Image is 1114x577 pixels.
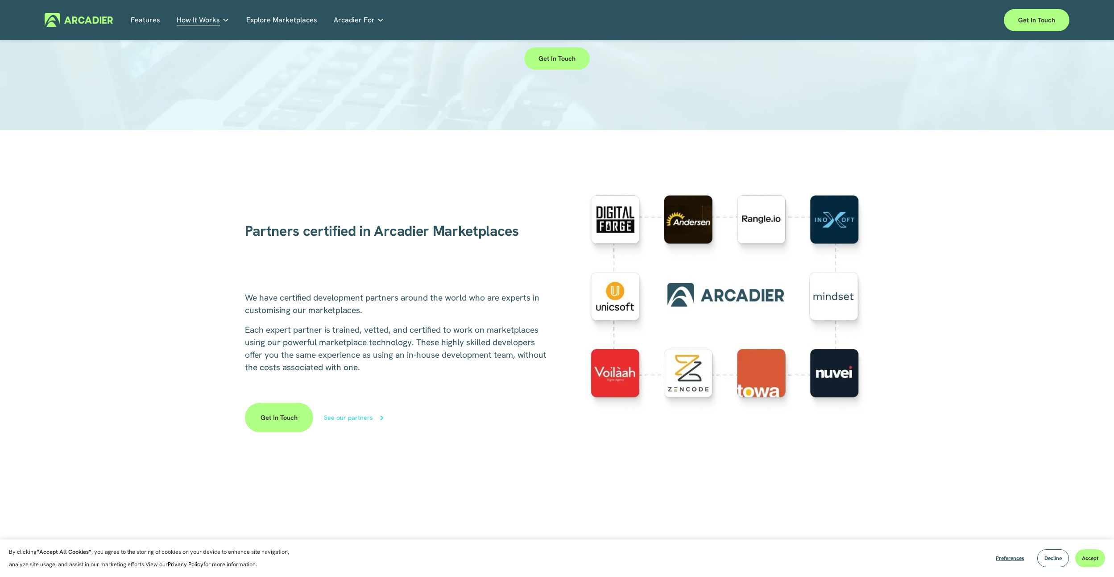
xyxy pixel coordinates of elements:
div: See our partners [324,414,373,421]
span: Each expert partner is trained, vetted, and certified to work on marketplaces using our powerful ... [245,324,549,373]
a: Explore Marketplaces [246,13,317,27]
span: Arcadier For [334,14,375,26]
iframe: Chat Widget [1069,534,1114,577]
button: Decline [1037,549,1069,567]
strong: “Accept All Cookies” [37,548,91,556]
a: Get in touch [1004,9,1069,31]
span: We have certified development partners around the world who are experts in customising our market... [245,292,542,316]
img: Arcadier [45,13,113,27]
span: Decline [1044,555,1062,562]
p: By clicking , you agree to the storing of cookies on your device to enhance site navigation, anal... [9,546,299,571]
a: Get in touch [524,47,590,70]
span: Preferences [996,555,1024,562]
a: folder dropdown [177,13,229,27]
button: Preferences [989,549,1031,567]
span: Partners certified in Arcadier Marketplaces [245,222,519,240]
a: folder dropdown [334,13,384,27]
a: Privacy Policy [168,560,203,568]
span: How It Works [177,14,220,26]
a: Features [131,13,160,27]
a: Get in touch [245,403,313,432]
a: See our partners [324,412,420,423]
